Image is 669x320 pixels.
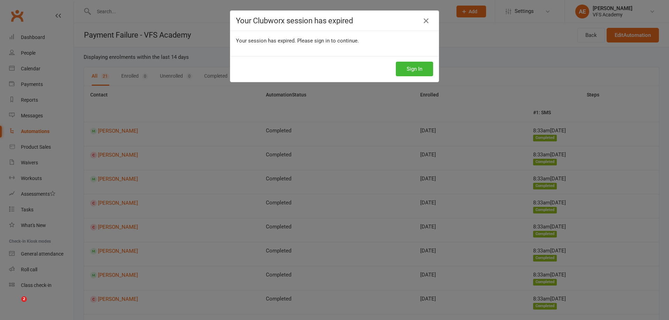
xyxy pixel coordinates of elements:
span: Your session has expired. Please sign in to continue. [236,38,359,44]
a: Close [421,15,432,26]
h4: Your Clubworx session has expired [236,16,433,25]
button: Sign In [396,62,433,76]
iframe: Intercom live chat [7,296,24,313]
span: 2 [21,296,27,302]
